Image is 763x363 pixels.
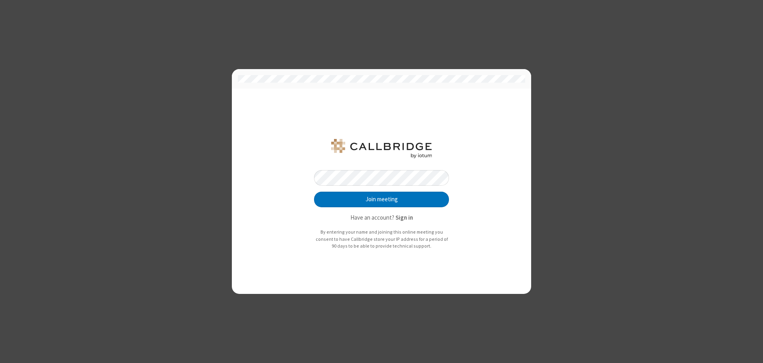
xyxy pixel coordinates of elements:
img: QA Selenium DO NOT DELETE OR CHANGE [330,139,433,158]
button: Sign in [395,213,413,222]
strong: Sign in [395,214,413,221]
button: Join meeting [314,192,449,208]
p: Have an account? [314,213,449,222]
p: By entering your name and joining this online meeting you consent to have Callbridge store your I... [314,228,449,250]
